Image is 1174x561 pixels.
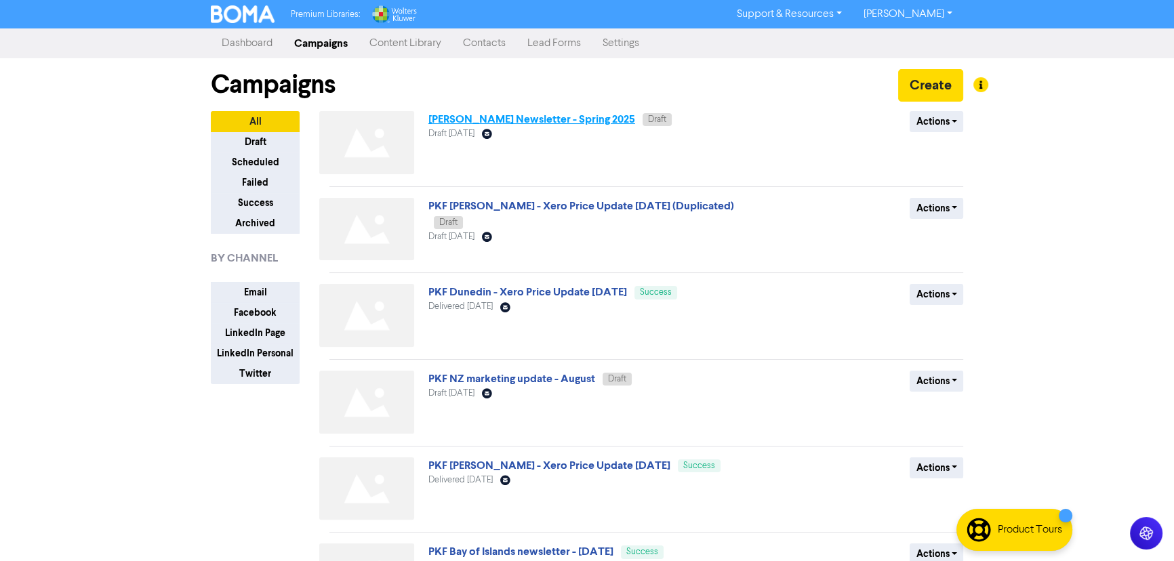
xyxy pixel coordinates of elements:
button: Email [211,282,300,303]
button: Success [211,192,300,213]
button: Facebook [211,302,300,323]
img: BOMA Logo [211,5,275,23]
a: PKF NZ marketing update - August [428,372,595,386]
a: [PERSON_NAME] [853,3,963,25]
button: Twitter [211,363,300,384]
button: Actions [910,198,963,219]
img: Not found [319,111,414,174]
span: Draft [648,115,666,124]
button: Create [898,69,963,102]
span: Draft [DATE] [428,232,474,241]
span: Success [626,547,658,556]
span: Delivered [DATE] [428,476,493,484]
a: PKF Bay of Islands newsletter - [DATE] [428,545,613,558]
button: LinkedIn Personal [211,343,300,364]
h1: Campaigns [211,69,336,100]
a: Support & Resources [726,3,853,25]
span: BY CHANNEL [211,250,278,266]
a: PKF [PERSON_NAME] - Xero Price Update [DATE] [428,459,670,472]
button: Draft [211,131,300,152]
span: Delivered [DATE] [428,302,493,311]
span: Draft [DATE] [428,389,474,398]
a: PKF [PERSON_NAME] - Xero Price Update [DATE] (Duplicated) [428,199,734,213]
span: Draft [608,375,626,383]
a: Campaigns [283,30,359,57]
a: Content Library [359,30,452,57]
span: Premium Libraries: [291,10,360,19]
span: Success [683,461,715,470]
a: [PERSON_NAME] Newsletter - Spring 2025 [428,112,635,126]
a: Lead Forms [517,30,592,57]
img: Not found [319,457,414,520]
button: Failed [211,172,300,193]
span: Success [640,288,672,297]
span: Draft [439,218,458,227]
iframe: Chat Widget [1106,496,1174,561]
button: Actions [910,111,963,132]
button: Scheduled [211,152,300,173]
button: All [211,111,300,132]
img: Not found [319,284,414,347]
span: Draft [DATE] [428,129,474,138]
a: Contacts [452,30,517,57]
a: Dashboard [211,30,283,57]
img: Not found [319,371,414,434]
img: Wolters Kluwer [371,5,417,23]
a: PKF Dunedin - Xero Price Update [DATE] [428,285,627,299]
button: Actions [910,371,963,392]
button: Actions [910,457,963,478]
a: Settings [592,30,650,57]
button: Archived [211,213,300,234]
button: LinkedIn Page [211,323,300,344]
button: Actions [910,284,963,305]
img: Not found [319,198,414,261]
